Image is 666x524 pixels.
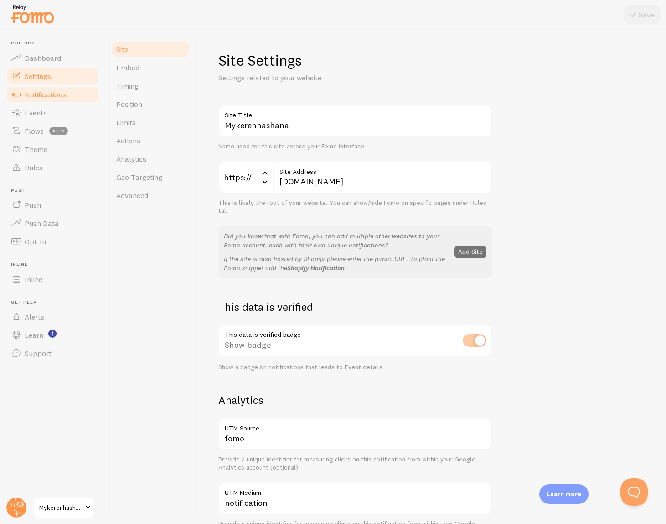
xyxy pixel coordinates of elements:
a: Actions [111,131,191,150]
a: Push Data [5,214,99,232]
p: If the site is also hosted by Shopify please enter the public URL. To plant the Fomo snippet add the [224,254,449,272]
span: Learn [25,330,43,340]
div: Provide a unique identifier for measuring clicks on this notification from within your Google Ana... [218,456,492,472]
p: Settings related to your website [218,73,437,83]
div: Name used for this site across your Fomo interface [218,142,492,151]
a: Support [5,344,99,362]
a: Mykerenhashana [33,497,94,519]
span: Site [116,45,128,54]
span: Inline [11,262,99,267]
span: Actions [116,136,140,145]
span: Embed [116,63,139,72]
a: Timing [111,77,191,95]
iframe: Help Scout Beacon - Open [620,478,648,506]
span: Opt-In [25,237,46,246]
input: myhonestcompany.com [273,162,492,194]
span: Alerts [25,312,44,321]
a: Embed [111,58,191,77]
span: Mykerenhashana [39,502,83,513]
a: Events [5,104,99,122]
span: Dashboard [25,53,61,63]
p: Did you know that with Fomo, you can add multiple other websites to your Fomo account, each with ... [224,231,449,250]
span: Analytics [116,154,146,163]
h2: This data is verified [218,300,492,314]
span: Inline [25,275,42,284]
a: Notifications [5,85,99,104]
button: Add Site [454,246,486,258]
h1: Site Settings [218,51,492,70]
div: https:// [218,162,273,194]
span: Rules [25,163,43,172]
span: Flows [25,126,44,136]
span: beta [49,127,68,135]
a: Flows beta [5,122,99,140]
a: Rules [5,158,99,177]
span: Events [25,108,47,117]
label: Site Title [218,105,492,121]
a: Push [5,196,99,214]
span: Limits [116,118,136,127]
span: Theme [25,145,47,154]
span: Support [25,349,52,358]
span: Push [25,200,41,210]
h2: Analytics [218,393,492,407]
div: This is likely the root of your website. You can show/hide Fomo on specific pages under Rules tab [218,199,492,215]
span: Notifications [25,90,66,99]
a: Learn [5,326,99,344]
a: Advanced [111,186,191,204]
a: Theme [5,140,99,158]
span: Pop-ups [11,40,99,46]
a: Limits [111,113,191,131]
span: Advanced [116,191,148,200]
p: Learn more [547,490,581,498]
span: Position [116,100,142,109]
span: Settings [25,72,51,81]
a: Settings [5,67,99,85]
a: Geo Targeting [111,168,191,186]
a: Shopify Notification [287,264,345,272]
label: UTM Source [218,418,492,434]
a: Alerts [5,308,99,326]
a: Opt-In [5,232,99,251]
span: Get Help [11,299,99,305]
div: Learn more [539,484,589,504]
a: Dashboard [5,49,99,67]
a: Site [111,40,191,58]
a: Inline [5,270,99,288]
span: Push Data [25,219,59,228]
label: UTM Medium [218,482,492,498]
img: fomo-relay-logo-orange.svg [10,2,55,26]
span: Push [11,188,99,194]
span: Timing [116,81,139,90]
label: Site Address [273,162,492,177]
a: Analytics [111,150,191,168]
a: Position [111,95,191,113]
svg: <p>Watch New Feature Tutorials!</p> [48,330,57,338]
span: Geo Targeting [116,173,162,182]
